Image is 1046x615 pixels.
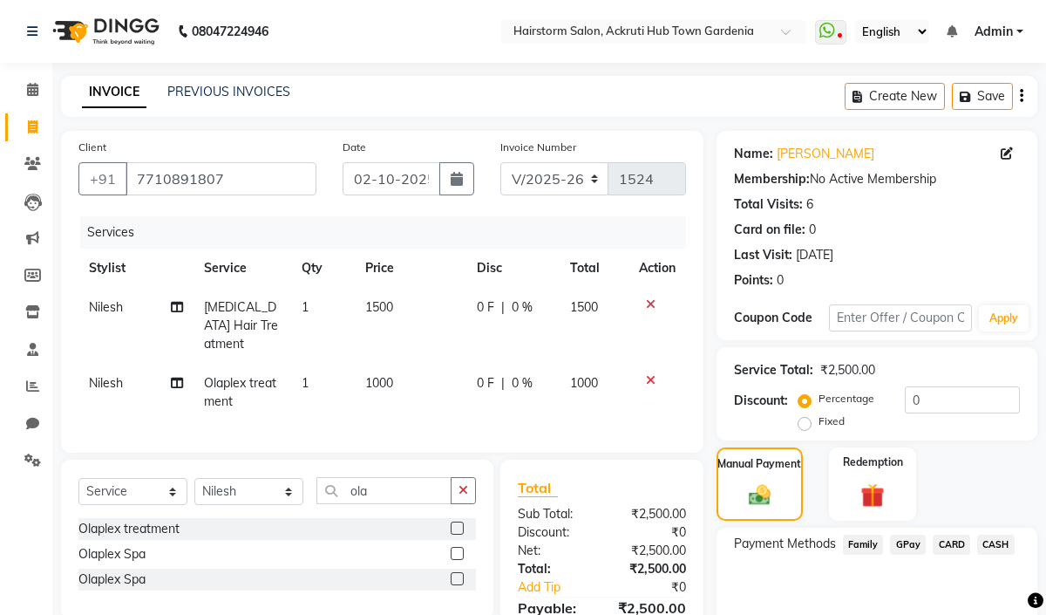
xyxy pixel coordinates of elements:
label: Invoice Number [500,140,576,155]
label: Percentage [818,391,874,407]
span: Payment Methods [734,535,836,553]
label: Redemption [843,454,903,470]
span: 1 [302,299,309,315]
span: 1500 [570,299,598,315]
div: Card on file: [734,221,805,239]
label: Date [343,140,366,155]
th: Service [194,249,290,288]
div: Olaplex Spa [78,545,146,564]
div: Total: [505,560,601,578]
img: _gift.svg [853,481,893,510]
span: [MEDICAL_DATA] Hair Treatment [204,299,278,352]
div: Discount: [734,392,788,410]
span: 0 % [512,298,533,317]
span: CASH [977,535,1015,555]
span: | [501,374,505,393]
label: Fixed [818,413,845,429]
div: Membership: [734,170,810,188]
div: ₹2,500.00 [601,542,698,560]
div: Points: [734,271,773,290]
div: Sub Total: [505,505,601,523]
a: PREVIOUS INVOICES [167,84,290,99]
span: Nilesh [89,375,123,391]
span: 1000 [570,375,598,391]
div: Net: [505,542,601,560]
div: ₹2,500.00 [601,505,698,523]
span: Family [843,535,884,555]
div: No Active Membership [734,170,1020,188]
div: Coupon Code [734,309,829,327]
span: 1 [302,375,309,391]
button: Create New [845,83,945,110]
label: Client [78,140,106,155]
div: Total Visits: [734,195,803,214]
th: Price [355,249,466,288]
div: ₹0 [618,578,699,597]
span: 1000 [365,375,393,391]
th: Stylist [78,249,194,288]
input: Search by Name/Mobile/Email/Code [126,162,316,195]
th: Action [628,249,686,288]
div: 6 [806,195,813,214]
a: INVOICE [82,77,146,108]
div: [DATE] [796,246,833,264]
span: 0 F [477,374,494,393]
span: Nilesh [89,299,123,315]
span: Total [518,479,558,497]
button: +91 [78,162,127,195]
div: Discount: [505,523,601,542]
img: _cash.svg [742,482,778,509]
div: ₹2,500.00 [601,560,698,578]
div: Last Visit: [734,246,792,264]
a: Add Tip [505,578,618,597]
span: 1500 [365,299,393,315]
span: Olaplex treatment [204,375,276,409]
div: Olaplex Spa [78,571,146,589]
span: Admin [975,23,1013,41]
th: Total [560,249,628,288]
div: Service Total: [734,361,813,379]
span: 0 F [477,298,494,317]
span: 0 % [512,374,533,393]
div: 0 [809,221,816,239]
div: ₹2,500.00 [820,361,875,379]
label: Manual Payment [717,456,801,472]
a: [PERSON_NAME] [777,145,874,163]
div: ₹0 [601,523,698,542]
span: | [501,298,505,317]
th: Qty [291,249,356,288]
div: Services [80,216,699,249]
button: Save [952,83,1013,110]
b: 08047224946 [192,7,268,56]
img: logo [44,7,164,56]
input: Search or Scan [316,477,452,504]
div: Name: [734,145,773,163]
div: 0 [777,271,784,290]
span: GPay [890,535,926,555]
span: CARD [933,535,970,555]
div: Olaplex treatment [78,520,180,538]
input: Enter Offer / Coupon Code [829,304,972,331]
button: Apply [979,305,1029,331]
th: Disc [466,249,560,288]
